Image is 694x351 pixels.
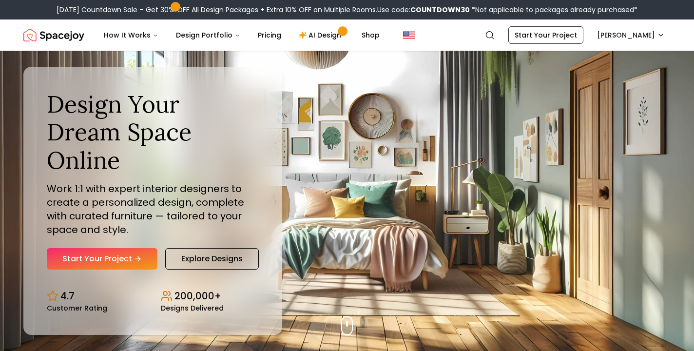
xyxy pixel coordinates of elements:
nav: Global [23,19,671,51]
button: [PERSON_NAME] [591,26,671,44]
div: Design stats [47,281,259,312]
small: Customer Rating [47,305,107,312]
b: COUNTDOWN30 [410,5,470,15]
a: AI Design [291,25,352,45]
nav: Main [96,25,387,45]
a: Spacejoy [23,25,84,45]
a: Shop [354,25,387,45]
a: Start Your Project [47,248,157,270]
a: Start Your Project [508,26,583,44]
h1: Design Your Dream Space Online [47,90,259,175]
button: How It Works [96,25,166,45]
img: United States [403,29,415,41]
span: Use code: [377,5,470,15]
a: Explore Designs [165,248,259,270]
small: Designs Delivered [161,305,224,312]
span: *Not applicable to packages already purchased* [470,5,637,15]
p: Work 1:1 with expert interior designers to create a personalized design, complete with curated fu... [47,182,259,236]
a: Pricing [250,25,289,45]
p: 4.7 [60,289,75,303]
button: Design Portfolio [168,25,248,45]
img: Spacejoy Logo [23,25,84,45]
div: [DATE] Countdown Sale – Get 30% OFF All Design Packages + Extra 10% OFF on Multiple Rooms. [57,5,637,15]
p: 200,000+ [174,289,221,303]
